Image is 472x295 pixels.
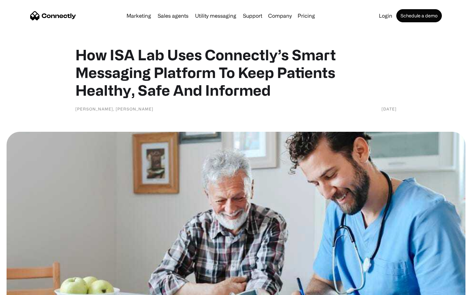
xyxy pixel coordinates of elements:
[192,13,239,18] a: Utility messaging
[240,13,265,18] a: Support
[295,13,318,18] a: Pricing
[75,46,397,99] h1: How ISA Lab Uses Connectly’s Smart Messaging Platform To Keep Patients Healthy, Safe And Informed
[382,106,397,112] div: [DATE]
[124,13,154,18] a: Marketing
[75,106,153,112] div: [PERSON_NAME], [PERSON_NAME]
[376,13,395,18] a: Login
[30,11,76,21] a: home
[7,284,39,293] aside: Language selected: English
[266,11,294,20] div: Company
[13,284,39,293] ul: Language list
[155,13,191,18] a: Sales agents
[268,11,292,20] div: Company
[396,9,442,22] a: Schedule a demo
